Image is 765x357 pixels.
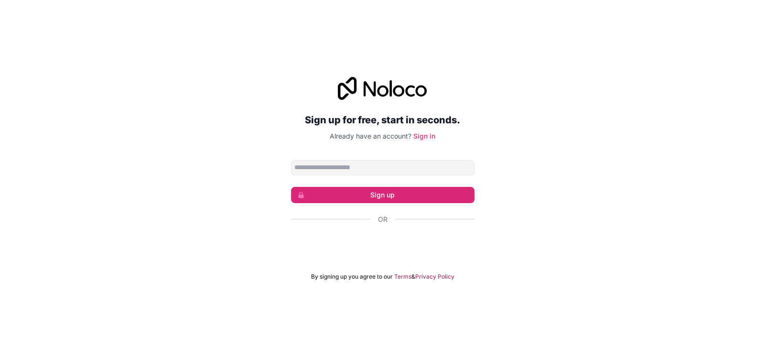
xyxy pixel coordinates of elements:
span: & [411,273,415,281]
a: Sign in [413,132,435,140]
iframe: Botón Iniciar sesión con Google [286,235,479,256]
span: By signing up you agree to our [311,273,393,281]
span: Already have an account? [330,132,411,140]
a: Terms [394,273,411,281]
span: Or [378,215,388,224]
h2: Sign up for free, start in seconds. [291,111,474,129]
input: Email address [291,160,474,175]
button: Sign up [291,187,474,203]
a: Privacy Policy [415,273,454,281]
